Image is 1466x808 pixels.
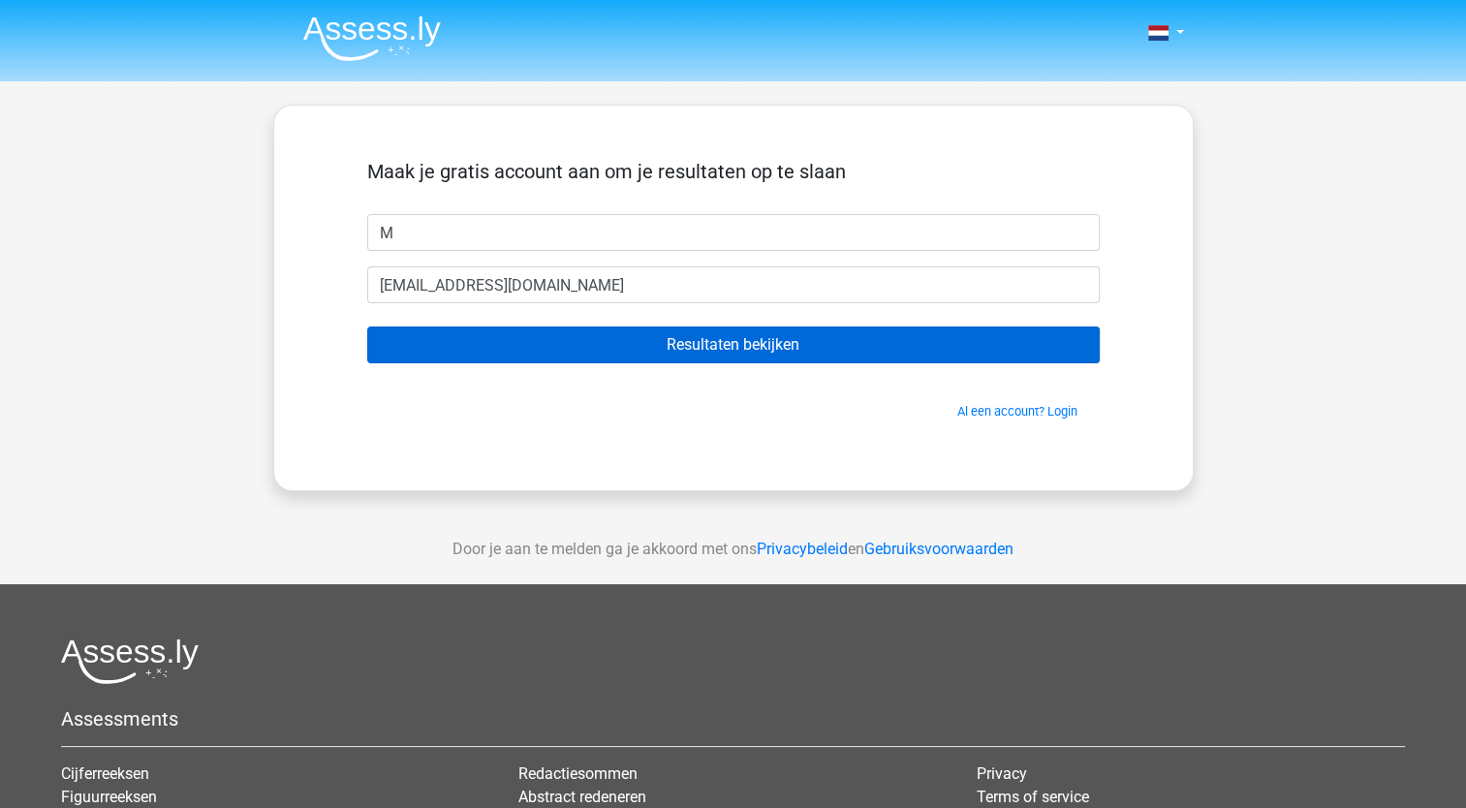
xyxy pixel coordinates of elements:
[518,764,638,783] a: Redactiesommen
[61,788,157,806] a: Figuurreeksen
[977,764,1027,783] a: Privacy
[367,214,1100,251] input: Voornaam
[864,540,1014,558] a: Gebruiksvoorwaarden
[61,638,199,684] img: Assessly logo
[367,160,1100,183] h5: Maak je gratis account aan om je resultaten op te slaan
[977,788,1089,806] a: Terms of service
[518,788,646,806] a: Abstract redeneren
[367,326,1100,363] input: Resultaten bekijken
[61,764,149,783] a: Cijferreeksen
[367,266,1100,303] input: Email
[757,540,848,558] a: Privacybeleid
[957,404,1077,419] a: Al een account? Login
[61,707,1405,730] h5: Assessments
[303,16,441,61] img: Assessly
